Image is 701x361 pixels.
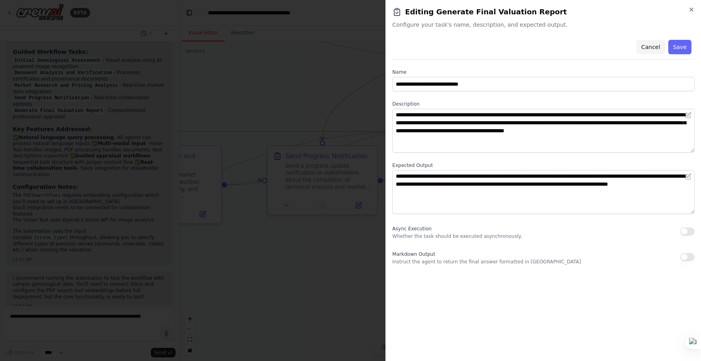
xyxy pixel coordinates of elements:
[636,40,665,54] button: Cancel
[392,259,581,265] p: Instruct the agent to return the final answer formatted in [GEOGRAPHIC_DATA]
[683,172,693,181] button: Open in editor
[392,69,695,75] label: Name
[392,162,695,169] label: Expected Output
[392,233,522,239] p: Whether the task should be executed asynchronously.
[392,101,695,107] label: Description
[668,40,691,54] button: Save
[392,226,431,232] span: Async Execution
[683,110,693,120] button: Open in editor
[392,21,695,29] span: Configure your task's name, description, and expected output.
[392,251,435,257] span: Markdown Output
[392,6,695,18] h2: Editing Generate Final Valuation Report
